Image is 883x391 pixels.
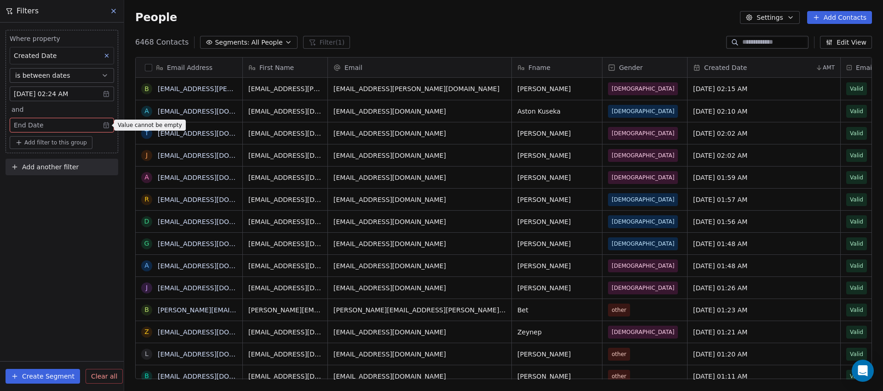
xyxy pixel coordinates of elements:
[144,84,149,94] div: B
[528,63,550,72] span: Fname
[688,57,840,77] div: Created DateAMT
[144,106,149,116] div: a
[612,129,674,138] span: [DEMOGRAPHIC_DATA]
[693,195,835,204] span: [DATE] 01:57 AM
[517,173,596,182] span: [PERSON_NAME]
[517,328,596,337] span: Zeynep
[158,262,270,270] a: [EMAIL_ADDRESS][DOMAIN_NAME]
[602,57,687,77] div: Gender
[144,305,149,315] div: b
[333,107,506,116] span: [EMAIL_ADDRESS][DOMAIN_NAME]
[517,217,596,226] span: [PERSON_NAME]
[158,130,270,137] a: [EMAIL_ADDRESS][DOMAIN_NAME]
[612,372,626,381] span: other
[612,195,674,204] span: [DEMOGRAPHIC_DATA]
[612,283,674,293] span: [DEMOGRAPHIC_DATA]
[248,151,322,160] span: [EMAIL_ADDRESS][DOMAIN_NAME]
[158,373,270,380] a: [EMAIL_ADDRESS][DOMAIN_NAME]
[251,38,282,47] span: All People
[693,239,835,248] span: [DATE] 01:48 AM
[248,283,322,293] span: [EMAIL_ADDRESS][DOMAIN_NAME]
[144,172,149,182] div: a
[333,328,506,337] span: [EMAIL_ADDRESS][DOMAIN_NAME]
[144,195,149,204] div: r
[248,239,322,248] span: [EMAIL_ADDRESS][DOMAIN_NAME]
[517,107,596,116] span: Aston Kuseka
[118,121,182,129] p: Value cannot be empty
[693,217,835,226] span: [DATE] 01:56 AM
[807,11,872,24] button: Add Contacts
[158,85,324,92] a: [EMAIL_ADDRESS][PERSON_NAME][DOMAIN_NAME]
[243,57,327,77] div: First Name
[158,218,270,225] a: [EMAIL_ADDRESS][DOMAIN_NAME]
[693,129,835,138] span: [DATE] 02:02 AM
[850,350,863,359] span: Valid
[248,372,322,381] span: [EMAIL_ADDRESS][DOMAIN_NAME]
[158,240,270,247] a: [EMAIL_ADDRESS][DOMAIN_NAME]
[850,84,863,93] span: Valid
[248,129,322,138] span: [EMAIL_ADDRESS][DOMAIN_NAME]
[820,36,872,49] button: Edit View
[303,36,350,49] button: Filter(1)
[619,63,643,72] span: Gender
[850,328,863,337] span: Valid
[823,64,835,71] span: AMT
[740,11,799,24] button: Settings
[144,217,149,226] div: D
[248,350,322,359] span: [EMAIL_ADDRESS][DOMAIN_NAME]
[158,351,270,358] a: [EMAIL_ADDRESS][DOMAIN_NAME]
[512,57,602,77] div: Fname
[517,372,596,381] span: [PERSON_NAME]
[612,84,674,93] span: [DEMOGRAPHIC_DATA]
[248,261,322,270] span: [EMAIL_ADDRESS][DOMAIN_NAME]
[333,350,506,359] span: [EMAIL_ADDRESS][DOMAIN_NAME]
[248,195,322,204] span: [EMAIL_ADDRESS][DOMAIN_NAME]
[693,107,835,116] span: [DATE] 02:10 AM
[144,327,149,337] div: z
[517,195,596,204] span: [PERSON_NAME]
[612,305,626,315] span: other
[850,305,863,315] span: Valid
[158,284,270,292] a: [EMAIL_ADDRESS][DOMAIN_NAME]
[158,108,270,115] a: [EMAIL_ADDRESS][DOMAIN_NAME]
[612,261,674,270] span: [DEMOGRAPHIC_DATA]
[333,173,506,182] span: [EMAIL_ADDRESS][DOMAIN_NAME]
[693,283,835,293] span: [DATE] 01:26 AM
[693,173,835,182] span: [DATE] 01:59 AM
[145,349,149,359] div: l
[333,239,506,248] span: [EMAIL_ADDRESS][DOMAIN_NAME]
[333,195,506,204] span: [EMAIL_ADDRESS][DOMAIN_NAME]
[248,173,322,182] span: [EMAIL_ADDRESS][DOMAIN_NAME]
[693,305,835,315] span: [DATE] 01:23 AM
[693,372,835,381] span: [DATE] 01:11 AM
[850,217,863,226] span: Valid
[850,239,863,248] span: Valid
[344,63,362,72] span: Email
[333,129,506,138] span: [EMAIL_ADDRESS][DOMAIN_NAME]
[850,283,863,293] span: Valid
[248,107,322,116] span: [EMAIL_ADDRESS][DOMAIN_NAME]
[158,306,377,314] a: [PERSON_NAME][EMAIL_ADDRESS][PERSON_NAME][DOMAIN_NAME]
[612,217,674,226] span: [DEMOGRAPHIC_DATA]
[167,63,212,72] span: Email Address
[612,328,674,337] span: [DEMOGRAPHIC_DATA]
[704,63,747,72] span: Created Date
[135,37,189,48] span: 6468 Contacts
[850,195,863,204] span: Valid
[517,350,596,359] span: [PERSON_NAME]
[333,283,506,293] span: [EMAIL_ADDRESS][DOMAIN_NAME]
[333,372,506,381] span: [EMAIL_ADDRESS][DOMAIN_NAME]
[693,151,835,160] span: [DATE] 02:02 AM
[517,305,596,315] span: Bet
[850,107,863,116] span: Valid
[158,328,270,336] a: [EMAIL_ADDRESS][DOMAIN_NAME]
[144,371,149,381] div: b
[517,239,596,248] span: [PERSON_NAME]
[259,63,294,72] span: First Name
[852,360,874,382] div: Open Intercom Messenger
[146,283,148,293] div: j
[333,261,506,270] span: [EMAIL_ADDRESS][DOMAIN_NAME]
[146,150,148,160] div: j
[850,372,863,381] span: Valid
[693,261,835,270] span: [DATE] 01:48 AM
